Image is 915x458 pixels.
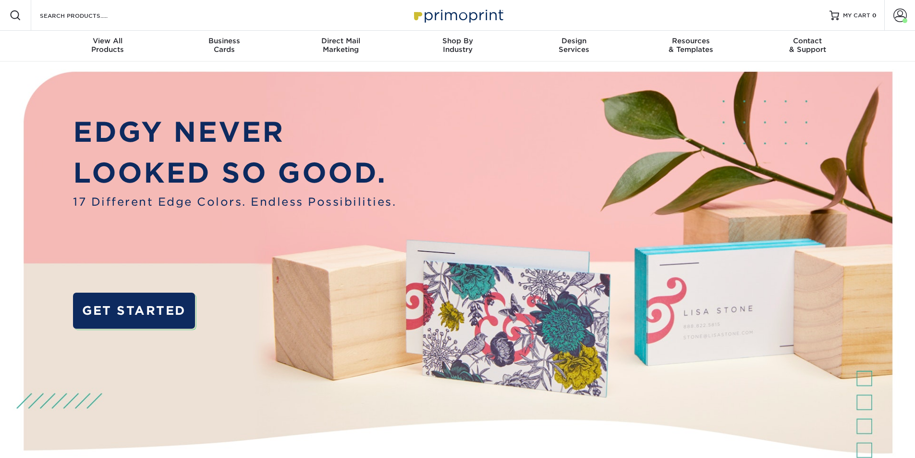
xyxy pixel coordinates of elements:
input: SEARCH PRODUCTS..... [39,10,133,21]
a: Resources& Templates [633,31,749,62]
span: Shop By [399,37,516,45]
div: Cards [166,37,282,54]
div: Products [49,37,166,54]
img: Primoprint [410,5,506,25]
span: View All [49,37,166,45]
span: Design [516,37,633,45]
div: Industry [399,37,516,54]
span: Contact [749,37,866,45]
a: Contact& Support [749,31,866,62]
p: EDGY NEVER [73,111,396,153]
div: & Templates [633,37,749,54]
span: MY CART [843,12,870,20]
div: Services [516,37,633,54]
span: 0 [872,12,877,19]
div: & Support [749,37,866,54]
span: Direct Mail [282,37,399,45]
a: GET STARTED [73,293,195,329]
div: Marketing [282,37,399,54]
a: View AllProducts [49,31,166,62]
a: Shop ByIndustry [399,31,516,62]
a: BusinessCards [166,31,282,62]
p: LOOKED SO GOOD. [73,152,396,194]
span: Resources [633,37,749,45]
span: 17 Different Edge Colors. Endless Possibilities. [73,194,396,210]
a: Direct MailMarketing [282,31,399,62]
span: Business [166,37,282,45]
a: DesignServices [516,31,633,62]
